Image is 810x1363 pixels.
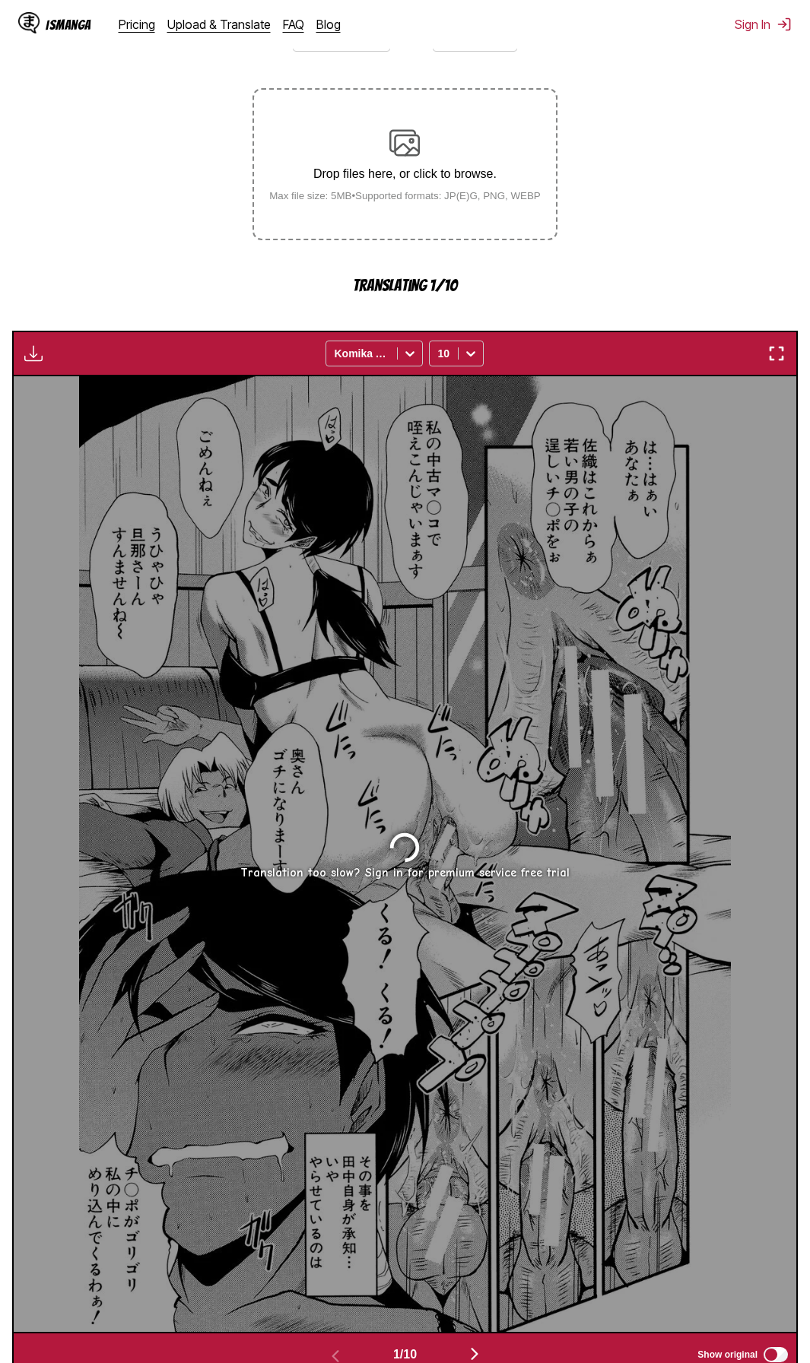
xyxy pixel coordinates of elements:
span: 1 / 10 [393,1348,417,1361]
input: Show original [764,1347,788,1362]
span: Show original [697,1349,758,1360]
img: Next page [465,1345,484,1363]
a: FAQ [283,17,304,32]
button: Sign In [735,17,792,32]
div: IsManga [46,17,91,32]
img: Loading [386,829,423,866]
img: Sign out [777,17,792,32]
a: Pricing [119,17,155,32]
small: Max file size: 5MB • Supported formats: JP(E)G, PNG, WEBP [257,190,553,201]
div: Translation too slow? Sign in for premium service free trial [240,866,570,880]
a: Upload & Translate [167,17,271,32]
a: IsManga LogoIsManga [18,12,119,36]
a: Blog [316,17,341,32]
p: Drop files here, or click to browse. [257,167,553,181]
p: Translating 1/10 [253,277,557,294]
img: IsManga Logo [18,12,40,33]
img: Download translated images [24,344,43,363]
img: Enter fullscreen [767,344,786,363]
